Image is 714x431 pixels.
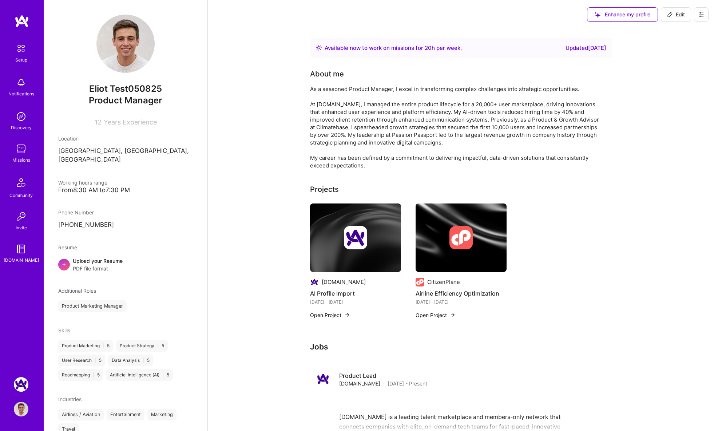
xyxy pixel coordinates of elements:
span: | [93,372,94,378]
img: User Avatar [96,15,155,73]
span: | [95,357,96,363]
div: From 8:30 AM to 7:30 PM [58,186,193,194]
img: guide book [14,242,28,256]
h3: Jobs [310,342,612,351]
div: As a seasoned Product Manager, I excel in transforming complex challenges into strategic opportun... [310,85,601,169]
img: Company logo [344,226,367,249]
div: Notifications [8,90,34,98]
div: +Upload your ResumePDF file format [58,257,193,272]
div: Community [9,191,33,199]
img: setup [13,41,29,56]
div: Projects [310,184,339,195]
div: Marketing [147,409,176,420]
span: Industries [58,396,82,402]
div: Airlines / Aviation [58,409,104,420]
span: 12 [95,118,102,126]
img: Invite [14,209,28,224]
span: Years Experience [104,118,157,126]
p: [PHONE_NUMBER] [58,221,193,229]
span: 20 [425,44,432,51]
img: logo [15,15,29,28]
span: Phone Number [58,209,94,215]
div: Discovery [11,124,32,131]
img: arrow-right [344,312,350,318]
div: Available now to work on missions for h per week . [325,44,462,52]
div: Upload your Resume [73,257,123,272]
span: Eliot Test050825 [58,83,193,94]
span: Edit [667,11,685,18]
a: User Avatar [12,402,30,416]
span: Additional Roles [58,288,96,294]
div: Updated [DATE] [566,44,606,52]
span: | [162,372,164,378]
span: | [143,357,144,363]
h4: Airline Efficiency Optimization [416,289,507,298]
img: A.Team: Google Calendar Integration Testing [14,377,28,392]
div: Missions [12,156,30,164]
img: Company logo [310,278,319,286]
div: Entertainment [107,409,144,420]
div: Product Marketing 5 [58,340,113,352]
div: [DOMAIN_NAME] [4,256,39,264]
div: Product Marketing Manager [58,300,127,312]
span: Resume [58,244,77,250]
i: icon SuggestedTeams [595,12,600,18]
button: Open Project [310,311,350,319]
img: discovery [14,109,28,124]
div: Roadmapping 5 [58,369,103,381]
span: | [157,343,159,349]
img: User Avatar [14,402,28,416]
span: Working hours range [58,179,107,186]
span: | [103,343,104,349]
img: arrow-right [450,312,456,318]
img: bell [14,75,28,90]
img: cover [310,203,401,272]
img: Company logo [416,278,424,286]
div: Data Analysis 5 [108,355,153,366]
div: About me [310,68,344,79]
img: teamwork [14,142,28,156]
div: CitizenPlane [427,278,460,286]
div: Setup [15,56,27,64]
p: [GEOGRAPHIC_DATA], [GEOGRAPHIC_DATA], [GEOGRAPHIC_DATA] [58,147,193,164]
a: A.Team: Google Calendar Integration Testing [12,377,30,392]
span: PDF file format [73,265,123,272]
div: Location [58,135,193,142]
span: + [62,260,66,268]
div: [DATE] - [DATE] [310,298,401,306]
button: Edit [661,7,691,22]
button: Open Project [416,311,456,319]
span: [DOMAIN_NAME] [339,380,380,387]
span: Skills [58,327,70,333]
div: Invite [16,224,27,232]
h4: AI Profile Import [310,289,401,298]
img: cover [416,203,507,272]
img: Availability [316,45,322,51]
span: Enhance my profile [595,11,650,18]
img: Company logo [449,226,473,249]
div: [DATE] - [DATE] [416,298,507,306]
span: Product Manager [89,95,162,106]
div: Artificial Intelligence (AI) 5 [106,369,173,381]
button: Enhance my profile [587,7,658,22]
div: User Research 5 [58,355,105,366]
span: [DATE] - Present [388,380,427,387]
div: [DOMAIN_NAME] [322,278,366,286]
img: Community [12,174,30,191]
h4: Product Lead [339,372,427,380]
span: · [383,380,385,387]
div: Product Strategy 5 [116,340,168,352]
img: Company logo [316,372,330,386]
